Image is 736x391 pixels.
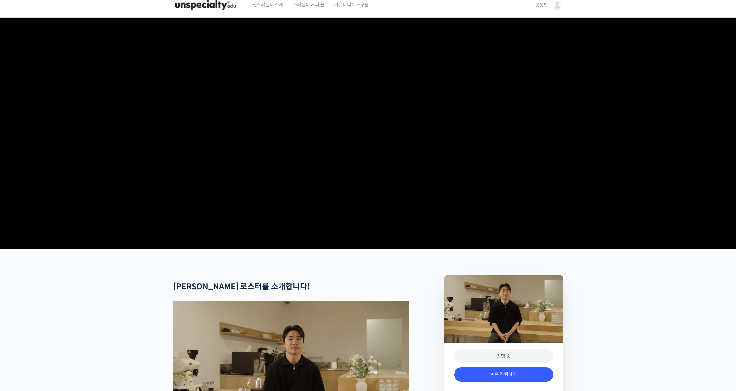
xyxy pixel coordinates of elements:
[61,220,68,226] span: 대화
[85,210,127,227] a: 설정
[454,349,553,363] div: 진행 중
[21,220,25,225] span: 홈
[44,210,85,227] a: 대화
[2,210,44,227] a: 홈
[535,2,548,8] span: 공동현
[173,282,409,292] h2: [PERSON_NAME] 로스터를 소개합니다!
[454,367,553,382] a: 계속 진행하기
[102,220,110,225] span: 설정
